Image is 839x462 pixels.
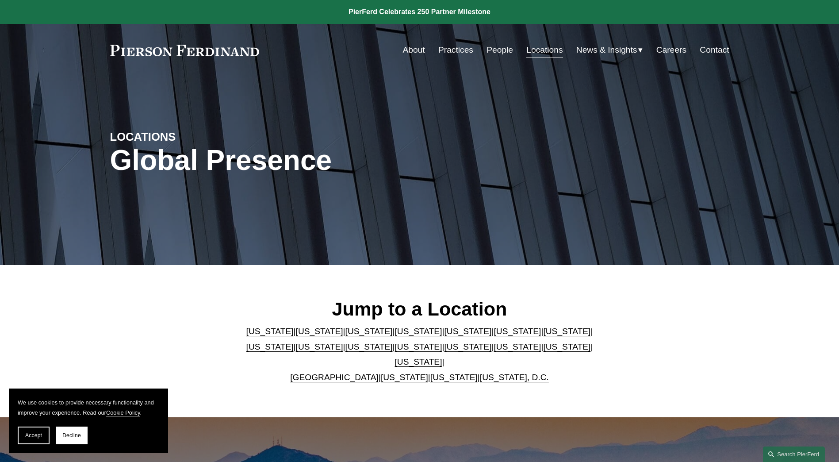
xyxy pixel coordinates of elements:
[290,373,379,382] a: [GEOGRAPHIC_DATA]
[656,42,686,58] a: Careers
[296,342,343,351] a: [US_STATE]
[110,130,265,144] h4: LOCATIONS
[543,327,590,336] a: [US_STATE]
[526,42,563,58] a: Locations
[395,357,442,366] a: [US_STATE]
[18,397,159,418] p: We use cookies to provide necessary functionality and improve your experience. Read our .
[246,327,294,336] a: [US_STATE]
[9,389,168,453] section: Cookie banner
[395,327,442,336] a: [US_STATE]
[110,144,523,177] h1: Global Presence
[543,342,590,351] a: [US_STATE]
[345,327,393,336] a: [US_STATE]
[444,342,491,351] a: [US_STATE]
[25,432,42,439] span: Accept
[444,327,491,336] a: [US_STATE]
[487,42,513,58] a: People
[576,42,643,58] a: folder dropdown
[56,427,88,444] button: Decline
[576,42,637,58] span: News & Insights
[239,324,600,385] p: | | | | | | | | | | | | | | | | | |
[494,327,541,336] a: [US_STATE]
[62,432,81,439] span: Decline
[438,42,473,58] a: Practices
[18,427,50,444] button: Accept
[239,297,600,320] h2: Jump to a Location
[403,42,425,58] a: About
[763,447,825,462] a: Search this site
[430,373,478,382] a: [US_STATE]
[395,342,442,351] a: [US_STATE]
[345,342,393,351] a: [US_STATE]
[494,342,541,351] a: [US_STATE]
[106,409,140,416] a: Cookie Policy
[700,42,729,58] a: Contact
[480,373,549,382] a: [US_STATE], D.C.
[296,327,343,336] a: [US_STATE]
[381,373,428,382] a: [US_STATE]
[246,342,294,351] a: [US_STATE]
